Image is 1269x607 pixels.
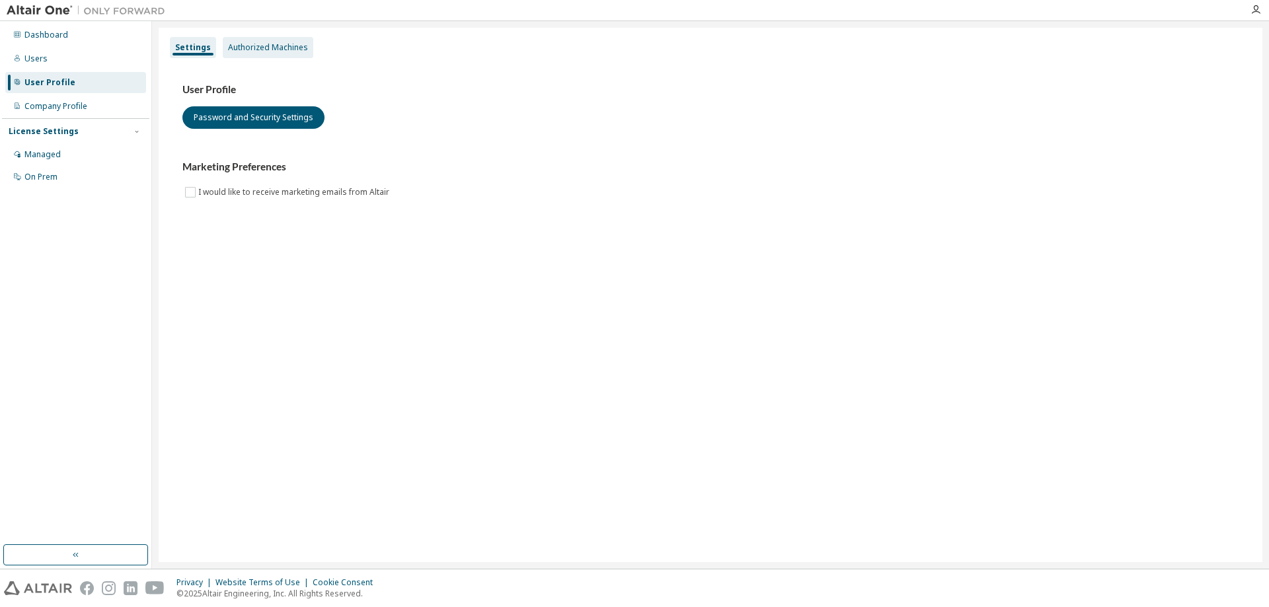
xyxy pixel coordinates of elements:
div: Users [24,54,48,64]
div: Authorized Machines [228,42,308,53]
img: Altair One [7,4,172,17]
img: linkedin.svg [124,581,137,595]
h3: Marketing Preferences [182,161,1239,174]
p: © 2025 Altair Engineering, Inc. All Rights Reserved. [176,588,381,599]
div: Settings [175,42,211,53]
div: Dashboard [24,30,68,40]
div: Company Profile [24,101,87,112]
div: Cookie Consent [313,577,381,588]
img: facebook.svg [80,581,94,595]
div: Privacy [176,577,215,588]
img: altair_logo.svg [4,581,72,595]
button: Password and Security Settings [182,106,325,129]
div: License Settings [9,126,79,137]
div: User Profile [24,77,75,88]
div: On Prem [24,172,58,182]
h3: User Profile [182,83,1239,96]
img: youtube.svg [145,581,165,595]
div: Website Terms of Use [215,577,313,588]
div: Managed [24,149,61,160]
label: I would like to receive marketing emails from Altair [198,184,392,200]
img: instagram.svg [102,581,116,595]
